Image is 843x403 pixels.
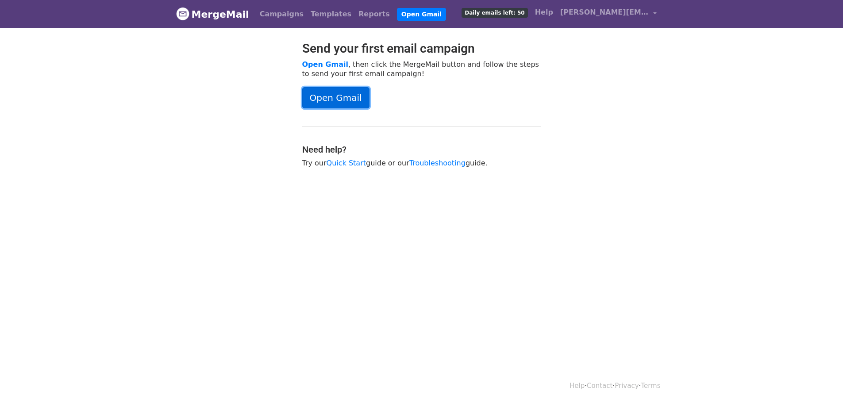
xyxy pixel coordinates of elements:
[560,7,649,18] span: [PERSON_NAME][EMAIL_ADDRESS][DOMAIN_NAME]
[302,60,541,78] p: , then click the MergeMail button and follow the steps to send your first email campaign!
[615,382,639,390] a: Privacy
[302,144,541,155] h4: Need help?
[176,7,189,20] img: MergeMail logo
[302,87,370,108] a: Open Gmail
[641,382,660,390] a: Terms
[256,5,307,23] a: Campaigns
[307,5,355,23] a: Templates
[397,8,446,21] a: Open Gmail
[409,159,466,167] a: Troubleshooting
[799,361,843,403] iframe: Chat Widget
[587,382,612,390] a: Contact
[302,158,541,168] p: Try our guide or our guide.
[557,4,660,24] a: [PERSON_NAME][EMAIL_ADDRESS][DOMAIN_NAME]
[570,382,585,390] a: Help
[458,4,531,21] a: Daily emails left: 50
[302,60,348,69] a: Open Gmail
[176,5,249,23] a: MergeMail
[302,41,541,56] h2: Send your first email campaign
[355,5,393,23] a: Reports
[531,4,557,21] a: Help
[462,8,527,18] span: Daily emails left: 50
[327,159,366,167] a: Quick Start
